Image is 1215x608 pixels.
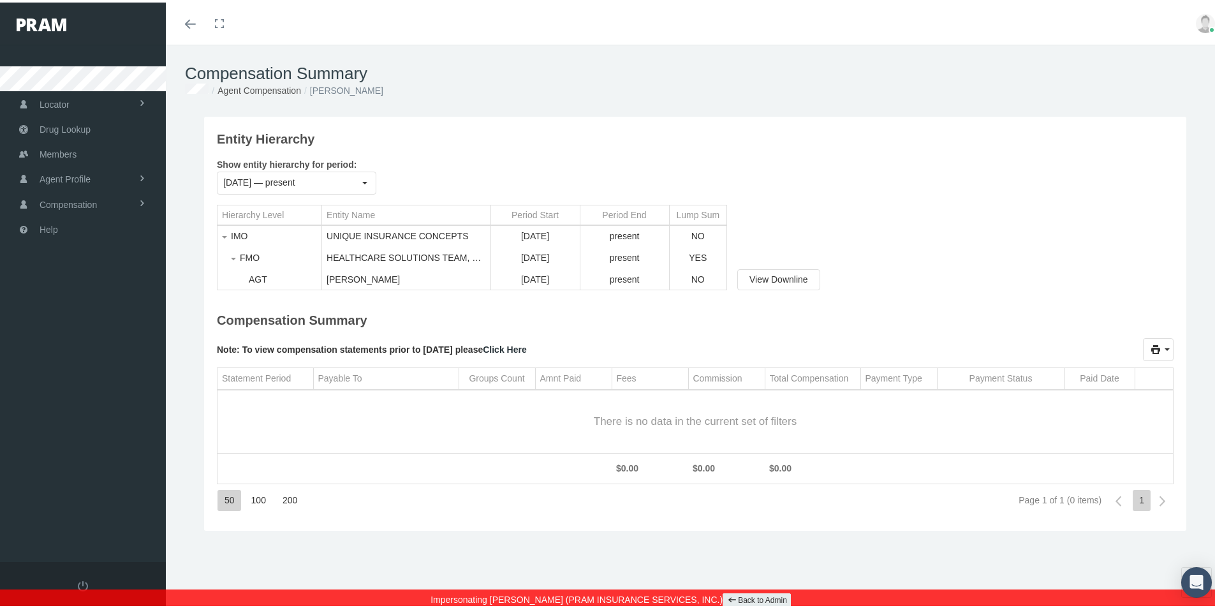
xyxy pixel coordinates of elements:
span: View Downline [749,272,808,282]
div: Items per page: 200 [276,487,304,508]
td: Column Commission [688,366,765,387]
div: Impersonating [PERSON_NAME] (PRAM INSURANCE SERVICES, INC.) [10,587,1215,608]
td: Column Groups Count [459,366,535,387]
div: FMO [240,250,317,260]
div: Tree list [217,202,727,288]
td: Column Payment Status [937,366,1064,387]
td: present [580,223,669,245]
div: Page 1 of 1 (0 items) [1019,493,1101,503]
td: [DATE] [490,267,580,286]
div: Export Data to XLSX [1143,336,1174,359]
div: Total Compensation [770,370,849,382]
td: HEALTHCARE SOLUTIONS TEAM, LLC [322,245,490,267]
div: Entity Name [327,207,375,218]
td: Column Statement Period [217,366,313,387]
td: YES [669,245,726,267]
div: Lump Sum [676,207,719,218]
div: AGT [249,272,317,282]
div: Next Page [1151,487,1174,510]
span: Show entity hierarchy for period: [217,157,357,167]
span: Members [40,140,77,164]
td: [PERSON_NAME] [322,267,490,286]
td: Column Lump Sum [669,203,726,223]
a: Click Here [483,342,526,352]
td: Column Amnt Paid [535,366,612,387]
div: Period Start [512,207,559,218]
div: Commission [693,370,742,382]
li: [PERSON_NAME] [301,81,383,95]
li: Agent Compensation [209,81,301,95]
div: Open Intercom Messenger [1181,565,1212,595]
img: user-placeholder.jpg [1196,11,1215,31]
div: View Downline [737,267,820,288]
span: Help [40,215,58,239]
div: Previous Page [1107,487,1130,510]
td: NO [669,267,726,286]
td: [DATE] [490,245,580,267]
a: Back to Admin [723,591,791,605]
div: Period End [602,207,646,218]
div: Fees [617,370,637,382]
div: Items per page: 50 [217,487,241,508]
h1: Compensation Summary [185,61,1205,81]
div: Payment Status [969,370,1033,382]
td: Column Hierarchy Level [217,203,322,223]
div: Page 1 [1133,487,1151,508]
td: UNIQUE INSURANCE CONCEPTS [322,223,490,245]
div: Payment Type [865,370,922,382]
span: Note: To view compensation statements prior to [DATE] please [217,342,527,352]
div: Data grid toolbar [217,336,1174,359]
div: Groups Count [469,370,524,382]
div: $0.00 [616,460,684,472]
td: Column Payment Type [860,366,937,387]
td: Column Entity Name [322,203,490,223]
div: Amnt Paid [540,370,582,382]
img: PRAM_20_x_78.png [17,16,66,29]
div: Payable To [318,370,362,382]
td: Column Paid Date [1064,366,1135,387]
div: Data grid [217,336,1174,515]
div: $0.00 [693,460,760,472]
div: Page Navigation [217,481,1174,515]
td: Column Period End [580,203,669,223]
div: Hierarchy Level [222,207,284,218]
td: Column Total Compensation [765,366,860,387]
div: Statement Period [222,370,291,382]
span: There is no data in the current set of filters [217,412,1173,427]
span: Compensation [40,190,97,214]
div: print [1143,336,1174,359]
div: Entity Hierarchy [217,127,1174,154]
span: Locator [40,90,70,114]
div: Paid Date [1080,370,1119,382]
td: Column Fees [612,366,688,387]
span: Drug Lookup [40,115,91,139]
td: NO [669,223,726,245]
div: $0.00 [769,460,856,472]
td: Column Payable To [313,366,459,387]
div: Select [354,170,376,191]
td: present [580,245,669,267]
div: Items per page: 100 [244,487,272,508]
span: Agent Profile [40,165,91,189]
td: present [580,267,669,286]
div: IMO [231,228,317,239]
div: Compensation Summary [217,308,1174,336]
td: [DATE] [490,223,580,245]
td: Column Period Start [490,203,580,223]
